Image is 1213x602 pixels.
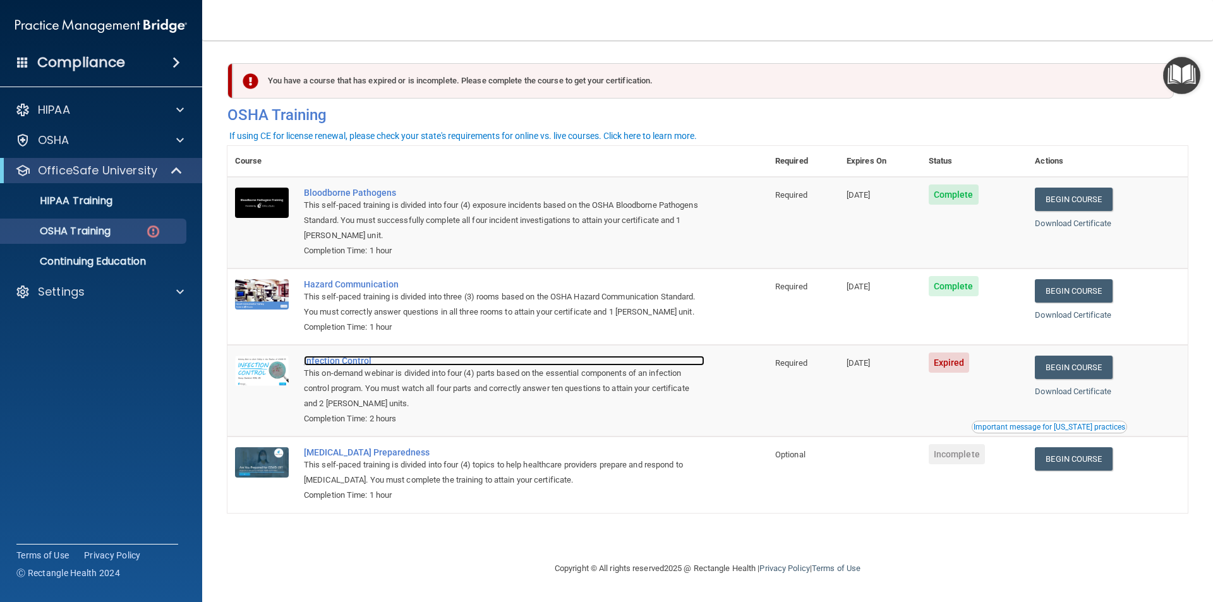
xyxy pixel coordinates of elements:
span: Incomplete [929,444,985,464]
span: Optional [775,450,806,459]
button: Open Resource Center [1163,57,1200,94]
p: OSHA [38,133,69,148]
p: OfficeSafe University [38,163,157,178]
a: Download Certificate [1035,387,1111,396]
p: OSHA Training [8,225,111,238]
img: exclamation-circle-solid-danger.72ef9ffc.png [243,73,258,89]
a: Download Certificate [1035,219,1111,228]
span: Required [775,358,807,368]
a: OSHA [15,133,184,148]
a: Hazard Communication [304,279,704,289]
span: Required [775,190,807,200]
span: Complete [929,276,979,296]
a: Privacy Policy [759,563,809,573]
div: You have a course that has expired or is incomplete. Please complete the course to get your certi... [232,63,1174,99]
a: Begin Course [1035,188,1112,211]
button: Read this if you are a dental practitioner in the state of CA [972,421,1127,433]
div: This self-paced training is divided into three (3) rooms based on the OSHA Hazard Communication S... [304,289,704,320]
th: Status [921,146,1028,177]
span: Ⓒ Rectangle Health 2024 [16,567,120,579]
div: Important message for [US_STATE] practices [974,423,1125,431]
span: Expired [929,352,970,373]
a: Begin Course [1035,447,1112,471]
span: Complete [929,184,979,205]
a: Begin Course [1035,356,1112,379]
span: [DATE] [847,358,871,368]
div: Completion Time: 1 hour [304,243,704,258]
p: Continuing Education [8,255,181,268]
a: Infection Control [304,356,704,366]
a: HIPAA [15,102,184,117]
div: This on-demand webinar is divided into four (4) parts based on the essential components of an inf... [304,366,704,411]
button: If using CE for license renewal, please check your state's requirements for online vs. live cours... [227,129,699,142]
div: Completion Time: 2 hours [304,411,704,426]
h4: Compliance [37,54,125,71]
span: Required [775,282,807,291]
p: HIPAA [38,102,70,117]
a: Terms of Use [16,549,69,562]
div: If using CE for license renewal, please check your state's requirements for online vs. live cours... [229,131,697,140]
a: Bloodborne Pathogens [304,188,704,198]
a: Settings [15,284,184,299]
h4: OSHA Training [227,106,1188,124]
th: Required [768,146,839,177]
div: Completion Time: 1 hour [304,488,704,503]
th: Expires On [839,146,921,177]
a: [MEDICAL_DATA] Preparedness [304,447,704,457]
p: HIPAA Training [8,195,112,207]
img: danger-circle.6113f641.png [145,224,161,239]
a: Download Certificate [1035,310,1111,320]
div: This self-paced training is divided into four (4) exposure incidents based on the OSHA Bloodborne... [304,198,704,243]
p: Settings [38,284,85,299]
a: Begin Course [1035,279,1112,303]
a: Privacy Policy [84,549,141,562]
div: Completion Time: 1 hour [304,320,704,335]
span: [DATE] [847,190,871,200]
th: Actions [1027,146,1188,177]
span: [DATE] [847,282,871,291]
th: Course [227,146,296,177]
div: Copyright © All rights reserved 2025 @ Rectangle Health | | [477,548,938,589]
a: Terms of Use [812,563,860,573]
a: OfficeSafe University [15,163,183,178]
img: PMB logo [15,13,187,39]
div: This self-paced training is divided into four (4) topics to help healthcare providers prepare and... [304,457,704,488]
